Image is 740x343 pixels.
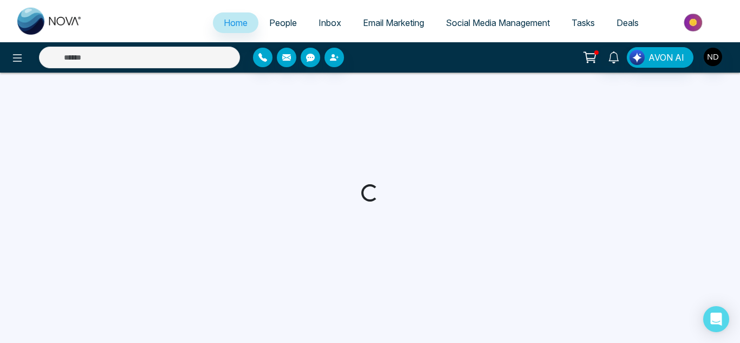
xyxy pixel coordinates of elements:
a: Email Marketing [352,12,435,33]
span: AVON AI [648,51,684,64]
img: User Avatar [704,48,722,66]
span: Deals [616,17,639,28]
span: Tasks [572,17,595,28]
a: Social Media Management [435,12,561,33]
img: Lead Flow [629,50,645,65]
img: Market-place.gif [655,10,733,35]
div: Open Intercom Messenger [703,306,729,332]
span: Social Media Management [446,17,550,28]
span: Home [224,17,248,28]
button: AVON AI [627,47,693,68]
img: Nova CRM Logo [17,8,82,35]
span: People [269,17,297,28]
span: Inbox [319,17,341,28]
a: People [258,12,308,33]
span: Email Marketing [363,17,424,28]
a: Home [213,12,258,33]
a: Deals [606,12,650,33]
a: Tasks [561,12,606,33]
a: Inbox [308,12,352,33]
